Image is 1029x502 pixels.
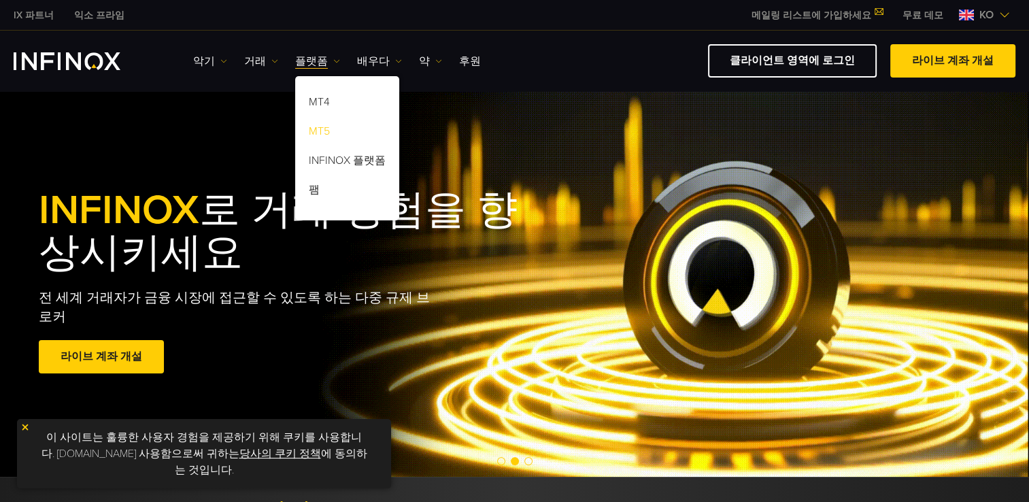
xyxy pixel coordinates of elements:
a: 배우다 [357,53,402,69]
a: 약 [419,53,442,69]
font: 배우다 [357,53,390,69]
p: 전 세계 거래자가 금융 시장에 접근할 수 있도록 하는 다중 규제 브로커 [39,288,443,327]
a: 클라이언트 영역에 로그인 [708,44,877,78]
a: 당사의 쿠키 정책 [239,447,321,461]
a: MT4 [295,90,399,119]
font: 메일링 리스트에 가입하세요 [752,10,871,21]
font: 거래 [244,53,266,69]
a: 거래 [244,53,278,69]
a: 플랫폼 [295,53,340,69]
span: Go to slide 2 [511,457,519,465]
span: KO [974,7,999,23]
a: 메일링 리스트에 가입하세요 [741,10,892,21]
a: 인피녹스 [64,8,135,22]
span: INFINOX [39,186,199,235]
a: 인피녹스 [3,8,64,22]
a: 팸 [295,178,399,207]
font: 플랫폼 [295,53,328,69]
a: INFINOX 로고 [14,52,152,70]
a: 후원 [459,53,481,69]
a: 인피녹스 메뉴 [892,8,954,22]
font: 라이브 계좌 개설 [61,350,142,363]
a: INFINOX 플랫폼 [295,148,399,178]
img: 노란색 닫기 아이콘 [20,422,30,432]
a: 라이브 계좌 개설 [39,340,164,373]
h1: 로 거래 경험을 향상시키세요 [39,189,543,275]
font: 약 [419,53,430,69]
a: MT5 [295,119,399,148]
font: 악기 [193,53,215,69]
span: Go to slide 1 [497,457,505,465]
a: 악기 [193,53,227,69]
span: Go to slide 3 [524,457,533,465]
font: 이 사이트는 훌륭한 사용자 경험을 제공하기 위해 쿠키를 사용합니다. [DOMAIN_NAME] 사용함으로써 귀하는 에 동의하는 것입니다. [41,431,367,477]
font: 라이브 계좌 개설 [912,54,994,67]
a: 라이브 계좌 개설 [890,44,1015,78]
